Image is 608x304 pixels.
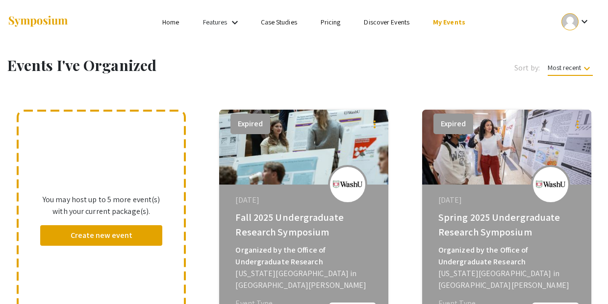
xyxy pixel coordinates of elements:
a: Pricing [321,18,341,26]
img: fall-2025-undergraduate-research-symposium_eventLogo_66f56d_.png [333,181,362,187]
img: spring-2025-undergraduate-research-symposium_eventCoverPhoto_df2bab__thumb.jpg [422,110,591,185]
mat-icon: keyboard_arrow_down [581,63,593,74]
a: Features [203,18,228,26]
p: You may host up to 5 more event(s) with your current package(s). [40,194,162,217]
mat-icon: Expand account dropdown [579,16,590,27]
div: [DATE] [235,194,375,206]
button: Expired [230,114,270,134]
a: Home [162,18,179,26]
div: [US_STATE][GEOGRAPHIC_DATA] in [GEOGRAPHIC_DATA][PERSON_NAME] [235,268,375,291]
button: Expand account dropdown [551,11,601,33]
iframe: Chat [566,260,601,297]
div: [DATE] [438,194,578,206]
span: Sort by: [514,62,540,74]
div: Spring 2025 Undergraduate Research Symposium [438,210,578,239]
div: Organized by the Office of Undergraduate Research [235,244,375,268]
a: Case Studies [261,18,297,26]
mat-icon: Expand Features list [229,17,241,28]
h1: Events I've Organized [7,56,347,74]
img: fall-2025-undergraduate-research-symposium_eventCoverPhoto_de3451__thumb.jpg [219,110,388,185]
a: Discover Events [364,18,409,26]
img: spring-2025-undergraduate-research-symposium_eventLogo_d52bc0_.png [536,181,565,187]
span: Most recent [548,63,593,76]
mat-icon: more_vert [369,118,380,130]
a: My Events [433,18,465,26]
button: Expired [433,114,473,134]
div: Organized by the Office of Undergraduate Research [438,244,578,268]
button: Most recent [540,59,601,76]
mat-icon: more_vert [572,118,583,130]
button: Create new event [40,225,162,246]
img: Symposium by ForagerOne [7,15,69,28]
div: [US_STATE][GEOGRAPHIC_DATA] in [GEOGRAPHIC_DATA][PERSON_NAME] [438,268,578,291]
div: Fall 2025 Undergraduate Research Symposium [235,210,375,239]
